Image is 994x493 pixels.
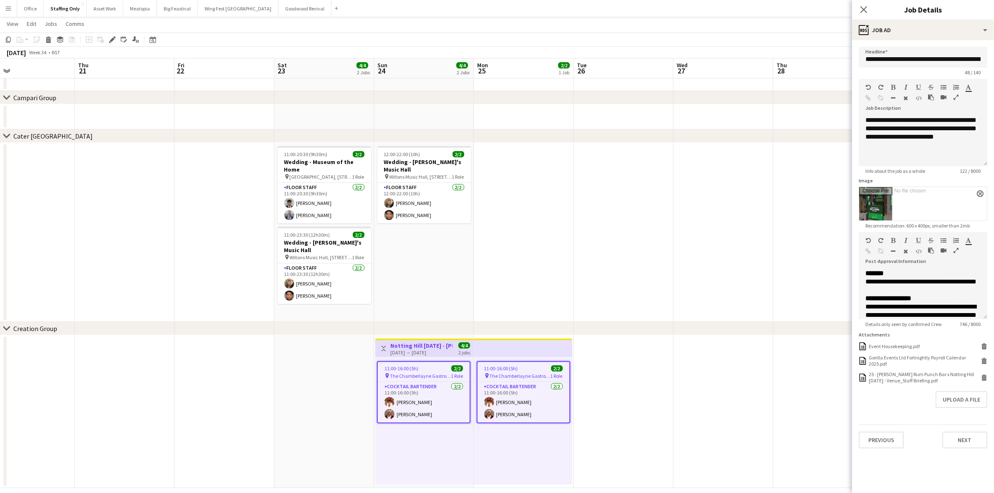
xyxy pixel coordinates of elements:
[7,20,18,28] span: View
[353,232,364,238] span: 2/2
[477,361,570,423] app-job-card: 11:00-16:00 (5h)2/2 The Chamberlayne Gastropub Kensal Rise, [STREET_ADDRESS]1 RoleCocktail Barten...
[352,254,364,260] span: 1 Role
[859,321,948,327] span: Details only seen by confirmed Crew
[928,237,934,244] button: Strikethrough
[576,66,587,76] span: 26
[456,62,468,68] span: 4/4
[377,146,471,223] app-job-card: 12:00-22:00 (10h)2/2Wedding - [PERSON_NAME]'s Music Hall Wiltons Music Hall, [STREET_ADDRESS]1 Ro...
[390,342,453,349] h3: Notting Hill [DATE] - [PERSON_NAME] & Nephew Activation
[490,373,551,379] span: The Chamberlayne Gastropub Kensal Rise, [STREET_ADDRESS]
[384,151,420,157] span: 12:00-22:00 (10h)
[966,237,971,244] button: Text Color
[953,237,959,244] button: Ordered List
[916,237,921,244] button: Underline
[551,365,563,372] span: 2/2
[390,174,452,180] span: Wiltons Music Hall, [STREET_ADDRESS]
[890,248,896,255] button: Horizontal Line
[7,48,26,57] div: [DATE]
[928,84,934,91] button: Strikethrough
[941,237,946,244] button: Unordered List
[13,94,56,102] div: Campari Group
[357,62,368,68] span: 4/4
[558,62,570,68] span: 2/2
[941,84,946,91] button: Unordered List
[953,94,959,101] button: Fullscreen
[278,146,371,223] app-job-card: 11:00-20:30 (9h30m)2/2Wedding - Museum of the Home [GEOGRAPHIC_DATA], [STREET_ADDRESS]1 RoleFloor...
[478,382,569,422] app-card-role: Cocktail Bartender2/211:00-16:00 (5h)[PERSON_NAME][PERSON_NAME]
[452,174,464,180] span: 1 Role
[953,168,987,174] span: 122 / 8000
[916,248,921,255] button: HTML Code
[890,237,896,244] button: Bold
[878,237,884,244] button: Redo
[23,18,40,29] a: Edit
[458,342,470,349] span: 4/4
[859,222,976,229] span: Recommendation: 600 x 400px, smaller than 2mb
[384,365,418,372] span: 11:00-16:00 (5h)
[928,247,934,254] button: Paste as plain text
[903,84,909,91] button: Italic
[577,61,587,69] span: Tue
[953,247,959,254] button: Fullscreen
[66,20,84,28] span: Comms
[869,371,979,384] div: 25 - Wray Rum Punch Bar x Notting Hill Carnival - Venue_Staff Briefing.pdf
[878,84,884,91] button: Redo
[123,0,157,17] button: Meatopia
[477,61,488,69] span: Mon
[869,354,979,367] div: Gorilla Events Ltd Fortnightly Payroll Calendar 2025.pdf
[278,61,287,69] span: Sat
[859,432,904,448] button: Previous
[953,321,987,327] span: 746 / 8000
[157,0,198,17] button: Big Feastival
[278,183,371,223] app-card-role: Floor Staff2/211:00-20:30 (9h30m)[PERSON_NAME][PERSON_NAME]
[451,373,463,379] span: 1 Role
[290,174,352,180] span: [GEOGRAPHIC_DATA], [STREET_ADDRESS]
[87,0,123,17] button: Asset Work
[41,18,61,29] a: Jobs
[390,349,453,356] div: [DATE] → [DATE]
[890,84,896,91] button: Bold
[903,248,909,255] button: Clear Formatting
[377,183,471,223] app-card-role: Floor Staff2/212:00-22:00 (10h)[PERSON_NAME][PERSON_NAME]
[559,69,569,76] div: 1 Job
[17,0,44,17] button: Office
[453,151,464,157] span: 2/2
[916,84,921,91] button: Underline
[198,0,278,17] button: Wing Fest [GEOGRAPHIC_DATA]
[28,49,48,56] span: Week 34
[903,95,909,101] button: Clear Formatting
[284,151,328,157] span: 11:00-20:30 (9h30m)
[278,0,331,17] button: Goodwood Revival
[859,168,932,174] span: Info about the job as a whole
[377,361,470,423] div: 11:00-16:00 (5h)2/2 The Chamberlayne Gastropub Kensal Rise, [STREET_ADDRESS]1 RoleCocktail Barten...
[903,237,909,244] button: Italic
[44,0,87,17] button: Staffing Only
[942,432,987,448] button: Next
[178,61,185,69] span: Fri
[941,247,946,254] button: Insert video
[458,349,470,356] div: 2 jobs
[177,66,185,76] span: 22
[916,95,921,101] button: HTML Code
[3,18,22,29] a: View
[13,132,93,140] div: Cater [GEOGRAPHIC_DATA]
[278,158,371,173] h3: Wedding - Museum of the Home
[278,227,371,304] app-job-card: 11:00-23:30 (12h30m)2/2Wedding - [PERSON_NAME]'s Music Hall Wiltons Music Hall, [STREET_ADDRESS]1...
[352,174,364,180] span: 1 Role
[551,373,563,379] span: 1 Role
[675,66,688,76] span: 27
[377,158,471,173] h3: Wedding - [PERSON_NAME]'s Music Hall
[928,94,934,101] button: Paste as plain text
[852,20,994,40] div: Job Ad
[869,343,920,349] div: Event Housekeeping.pdf
[941,94,946,101] button: Insert video
[936,391,987,408] button: Upload a file
[958,69,987,76] span: 48 / 140
[966,84,971,91] button: Text Color
[357,69,370,76] div: 2 Jobs
[376,66,387,76] span: 24
[865,84,871,91] button: Undo
[476,66,488,76] span: 25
